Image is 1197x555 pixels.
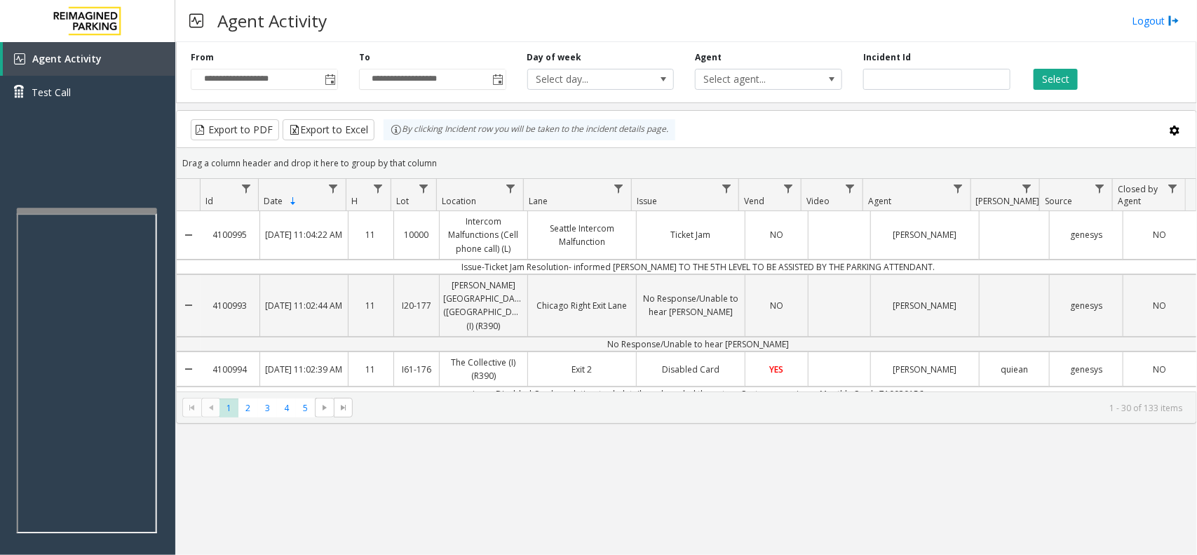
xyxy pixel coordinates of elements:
[976,195,1040,207] span: [PERSON_NAME]
[394,225,439,245] a: 10000
[490,69,506,89] span: Toggle popup
[32,85,71,100] span: Test Call
[177,206,201,265] a: Collapse Details
[322,69,337,89] span: Toggle popup
[871,295,979,316] a: [PERSON_NAME]
[1153,229,1166,241] span: NO
[637,288,745,322] a: No Response/Unable to hear [PERSON_NAME]
[442,195,476,207] span: Location
[609,179,628,198] a: Lane Filter Menu
[528,218,636,252] a: Seattle Intercom Malfunction
[238,399,257,417] span: Page 2
[440,211,527,259] a: Intercom Malfunctions (Cell phone call) (L)
[868,195,891,207] span: Agent
[1163,179,1182,198] a: Closed by Agent Filter Menu
[1050,225,1123,245] a: genesys
[210,4,334,38] h3: Agent Activity
[201,260,1196,274] td: Issue-Ticket Jam Resolution- informed [PERSON_NAME] TO THE 5TH LEVEL TO BE ASSISTED BY THE PARKIN...
[745,295,807,316] a: NO
[1123,295,1196,316] a: NO
[1153,300,1166,312] span: NO
[1050,359,1123,380] a: genesys
[359,51,370,64] label: To
[717,179,736,198] a: Issue Filter Menu
[745,195,765,207] span: Vend
[1017,179,1036,198] a: Parker Filter Menu
[745,359,807,380] a: YES
[871,225,979,245] a: [PERSON_NAME]
[1118,183,1158,207] span: Closed by Agent
[696,69,812,89] span: Select agent...
[324,179,343,198] a: Date Filter Menu
[361,402,1182,414] kendo-pager-info: 1 - 30 of 133 items
[770,300,783,312] span: NO
[201,387,1196,401] td: issue-Disabled Card resolution-took details and vended the gates ; Customer : quiean ; Monthly Ca...
[177,151,1196,175] div: Drag a column header and drop it here to group by that column
[528,69,644,89] span: Select day...
[1090,179,1109,198] a: Source Filter Menu
[745,225,807,245] a: NO
[201,225,259,245] a: 4100995
[283,119,374,140] button: Export to Excel
[349,225,393,245] a: 11
[177,179,1196,392] div: Data table
[369,179,388,198] a: H Filter Menu
[296,399,315,417] span: Page 5
[264,195,283,207] span: Date
[527,51,582,64] label: Day of week
[32,52,102,65] span: Agent Activity
[177,269,201,342] a: Collapse Details
[258,399,277,417] span: Page 3
[871,359,979,380] a: [PERSON_NAME]
[236,179,255,198] a: Id Filter Menu
[191,119,279,140] button: Export to PDF
[770,229,783,241] span: NO
[529,195,548,207] span: Lane
[863,51,911,64] label: Incident Id
[205,195,213,207] span: Id
[779,179,798,198] a: Vend Filter Menu
[260,225,348,245] a: [DATE] 11:04:22 AM
[1045,195,1072,207] span: Source
[288,196,299,207] span: Sortable
[394,295,439,316] a: I20-177
[396,195,409,207] span: Lot
[841,179,860,198] a: Video Filter Menu
[637,359,745,380] a: Disabled Card
[440,275,527,336] a: [PERSON_NAME][GEOGRAPHIC_DATA] ([GEOGRAPHIC_DATA]) (I) (R390)
[980,359,1049,380] a: quiean
[277,399,296,417] span: Page 4
[528,359,636,380] a: Exit 2
[349,359,393,380] a: 11
[394,359,439,380] a: I61-176
[391,124,402,135] img: infoIcon.svg
[319,402,330,413] span: Go to the next page
[770,363,784,375] span: YES
[528,295,636,316] a: Chicago Right Exit Lane
[1123,225,1196,245] a: NO
[260,359,348,380] a: [DATE] 11:02:39 AM
[201,359,259,380] a: 4100994
[351,195,358,207] span: H
[177,347,201,392] a: Collapse Details
[191,51,214,64] label: From
[1123,359,1196,380] a: NO
[695,51,722,64] label: Agent
[637,225,745,245] a: Ticket Jam
[1034,69,1078,90] button: Select
[637,195,657,207] span: Issue
[219,399,238,417] span: Page 1
[1168,13,1179,28] img: logout
[14,53,25,65] img: 'icon'
[338,402,349,413] span: Go to the last page
[334,398,353,417] span: Go to the last page
[260,295,348,316] a: [DATE] 11:02:44 AM
[201,295,259,316] a: 4100993
[315,398,334,417] span: Go to the next page
[414,179,433,198] a: Lot Filter Menu
[948,179,967,198] a: Agent Filter Menu
[1132,13,1179,28] a: Logout
[384,119,675,140] div: By clicking Incident row you will be taken to the incident details page.
[806,195,830,207] span: Video
[1050,295,1123,316] a: genesys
